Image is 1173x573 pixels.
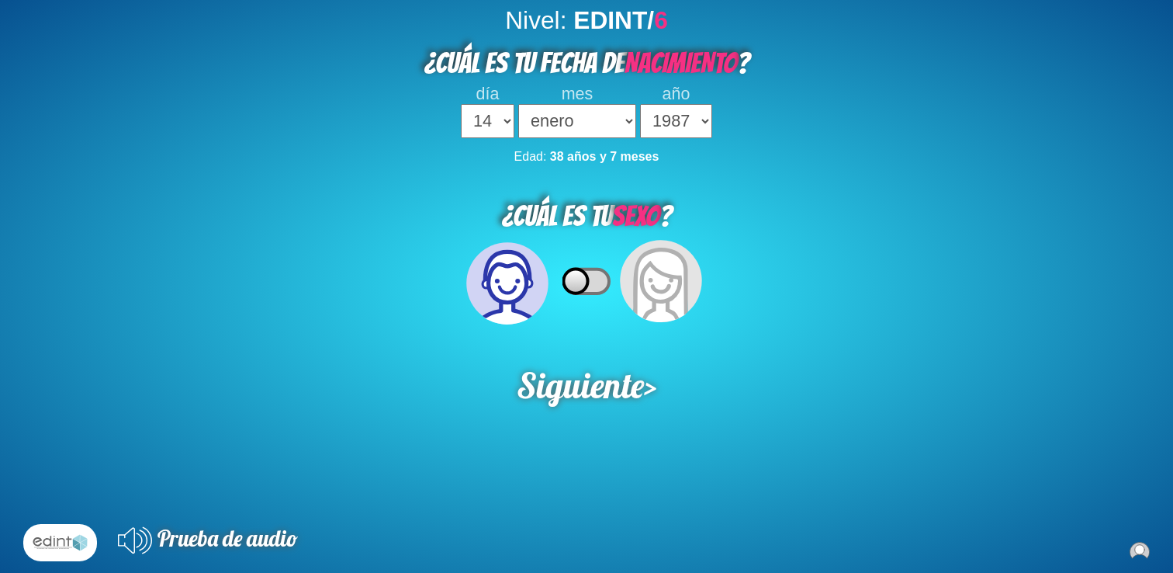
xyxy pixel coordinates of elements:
[625,47,737,78] span: NACIMIENTO
[157,523,298,551] span: Prueba de audio
[501,200,672,231] span: ¿CUÁL ES TU ?
[424,47,749,78] span: ¿CUÁL ES TU FECHA DE ?
[476,85,500,103] span: día
[573,6,668,34] b: EDINT/
[654,6,668,34] span: 6
[28,529,92,557] img: l
[514,150,547,163] span: Edad:
[517,363,644,407] span: Siguiente
[562,85,593,103] span: mes
[663,85,690,103] span: año
[550,150,659,163] b: 38 años y 7 meses
[612,200,659,231] span: SEXO
[505,6,566,34] span: Nivel:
